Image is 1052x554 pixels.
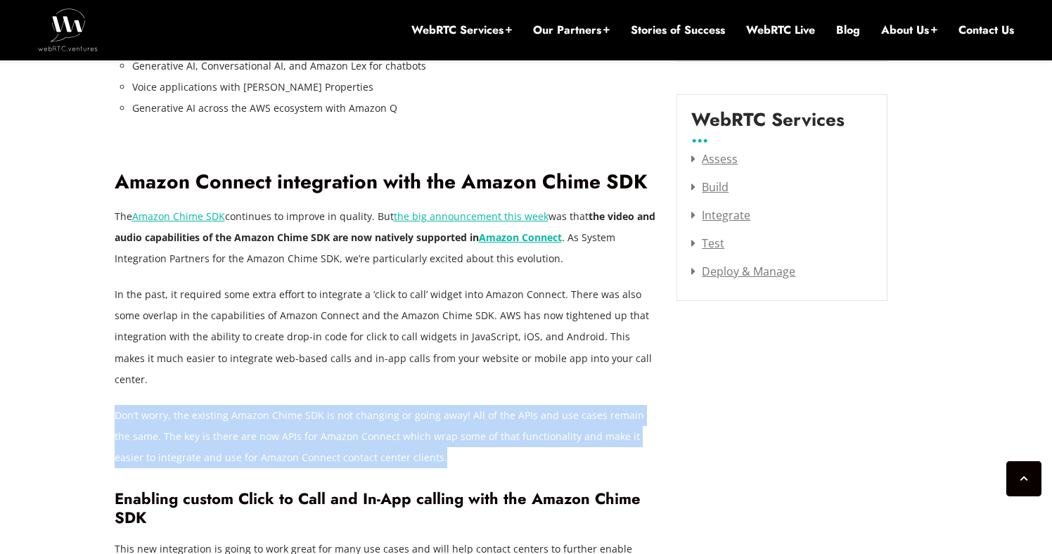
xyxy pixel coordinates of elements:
p: In the past, it required some extra effort to integrate a ‘click to call’ widget into Amazon Conn... [115,284,656,389]
a: Amazon Chime SDK [132,210,225,223]
a: Amazon Connect [479,231,562,244]
label: WebRTC Services [691,109,845,141]
a: Our Partners [533,22,610,38]
a: About Us [881,22,937,38]
a: Deploy & Manage [691,264,795,279]
a: WebRTC Live [746,22,815,38]
a: Contact Us [958,22,1014,38]
p: The continues to improve in quality. But was that . As System Integration Partners for the Amazon... [115,206,656,269]
h2: Amazon Connect integration with the Amazon Chime SDK [115,170,656,195]
li: Voice applications with [PERSON_NAME] Properties [132,77,656,98]
h3: Enabling custom Click to Call and In-App calling with the Amazon Chime SDK [115,489,656,527]
li: Generative AI, Conversational AI, and Amazon Lex for chatbots [132,56,656,77]
a: Blog [836,22,860,38]
a: WebRTC Services [411,22,512,38]
li: Generative AI across the AWS ecosystem with Amazon Q [132,98,656,119]
a: the big announcement this week [394,210,549,223]
a: Stories of Success [631,22,725,38]
a: Assess [691,151,738,167]
a: Integrate [691,207,750,223]
img: WebRTC.ventures [38,8,98,51]
a: Build [691,179,729,195]
a: Test [691,236,724,251]
p: Don’t worry, the existing Amazon Chime SDK is not changing or going away! All of the APIs and use... [115,405,656,468]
